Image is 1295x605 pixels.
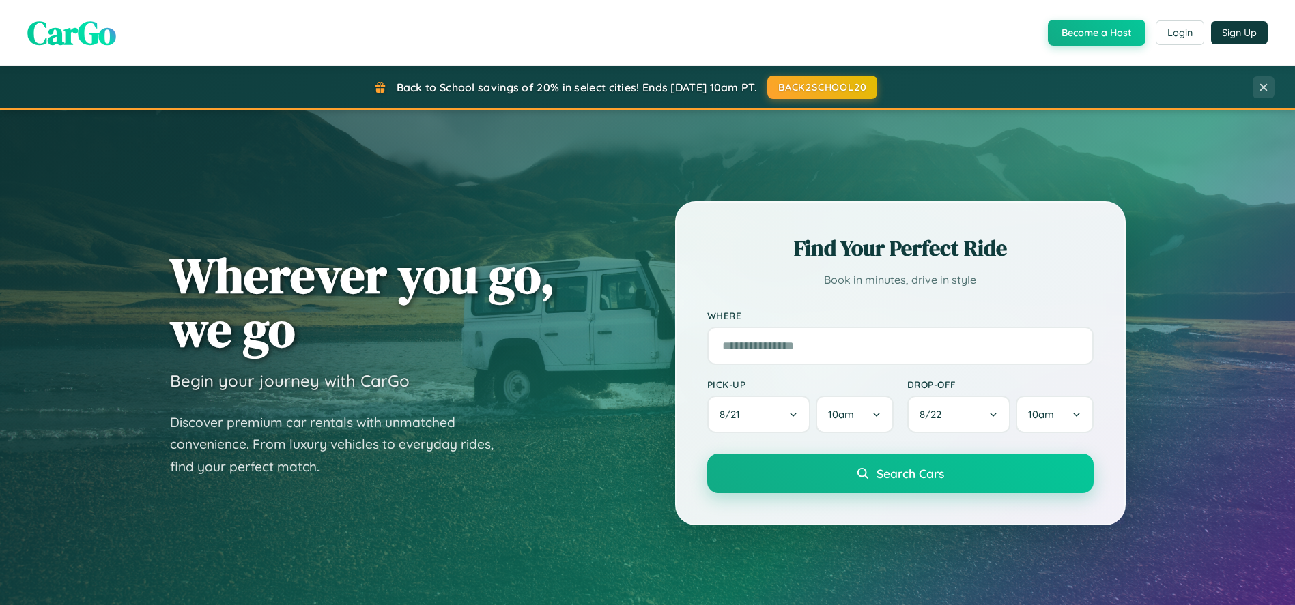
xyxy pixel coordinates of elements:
[707,396,811,433] button: 8/21
[707,454,1094,493] button: Search Cars
[720,408,747,421] span: 8 / 21
[397,80,757,94] span: Back to School savings of 20% in select cities! Ends [DATE] 10am PT.
[27,10,116,55] span: CarGo
[877,466,944,481] span: Search Cars
[920,408,948,421] span: 8 / 22
[1028,408,1054,421] span: 10am
[170,248,555,356] h1: Wherever you go, we go
[1211,21,1268,44] button: Sign Up
[707,310,1094,321] label: Where
[767,76,877,99] button: BACK2SCHOOL20
[1016,396,1093,433] button: 10am
[816,396,893,433] button: 10am
[907,379,1094,390] label: Drop-off
[170,370,410,391] h3: Begin your journey with CarGo
[1048,20,1145,46] button: Become a Host
[828,408,854,421] span: 10am
[907,396,1011,433] button: 8/22
[1156,20,1204,45] button: Login
[707,270,1094,290] p: Book in minutes, drive in style
[707,379,894,390] label: Pick-up
[170,411,511,478] p: Discover premium car rentals with unmatched convenience. From luxury vehicles to everyday rides, ...
[707,233,1094,263] h2: Find Your Perfect Ride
